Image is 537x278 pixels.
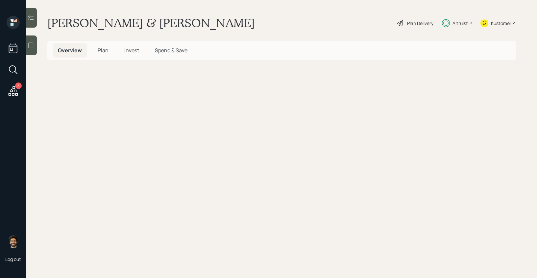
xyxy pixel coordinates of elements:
div: Altruist [452,20,468,27]
span: Spend & Save [155,47,187,54]
div: Log out [5,256,21,262]
h1: [PERSON_NAME] & [PERSON_NAME] [47,16,255,30]
span: Overview [58,47,82,54]
div: 3 [15,82,22,89]
div: Plan Delivery [407,20,433,27]
img: eric-schwartz-headshot.png [7,235,20,248]
div: Kustomer [491,20,511,27]
span: Plan [98,47,109,54]
span: Invest [124,47,139,54]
